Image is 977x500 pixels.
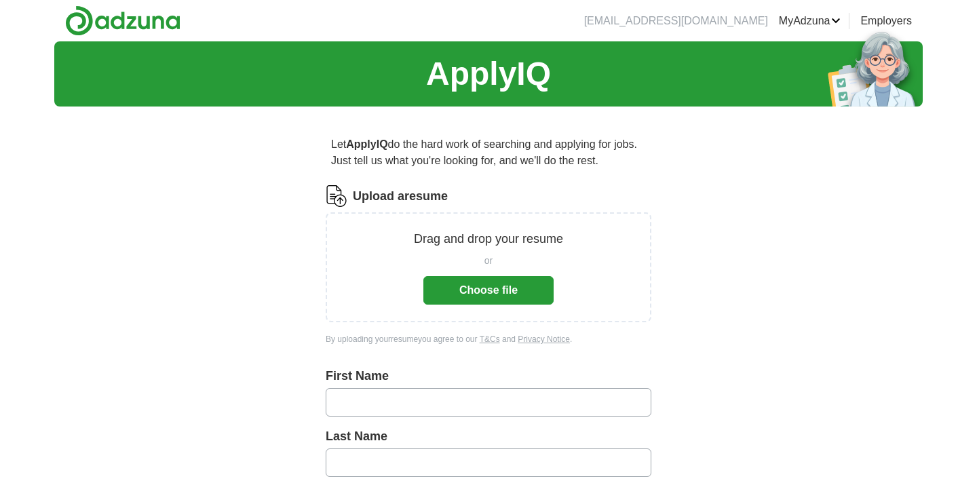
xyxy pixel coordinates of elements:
a: T&Cs [480,334,500,344]
span: or [484,254,493,268]
a: MyAdzuna [779,13,841,29]
button: Choose file [423,276,554,305]
img: CV Icon [326,185,347,207]
strong: ApplyIQ [346,138,387,150]
label: Upload a resume [353,187,448,206]
p: Let do the hard work of searching and applying for jobs. Just tell us what you're looking for, an... [326,131,651,174]
label: First Name [326,367,651,385]
p: Drag and drop your resume [414,230,563,248]
li: [EMAIL_ADDRESS][DOMAIN_NAME] [584,13,768,29]
a: Employers [860,13,912,29]
h1: ApplyIQ [426,50,551,98]
div: By uploading your resume you agree to our and . [326,333,651,345]
label: Last Name [326,427,651,446]
a: Privacy Notice [518,334,570,344]
img: Adzuna logo [65,5,180,36]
